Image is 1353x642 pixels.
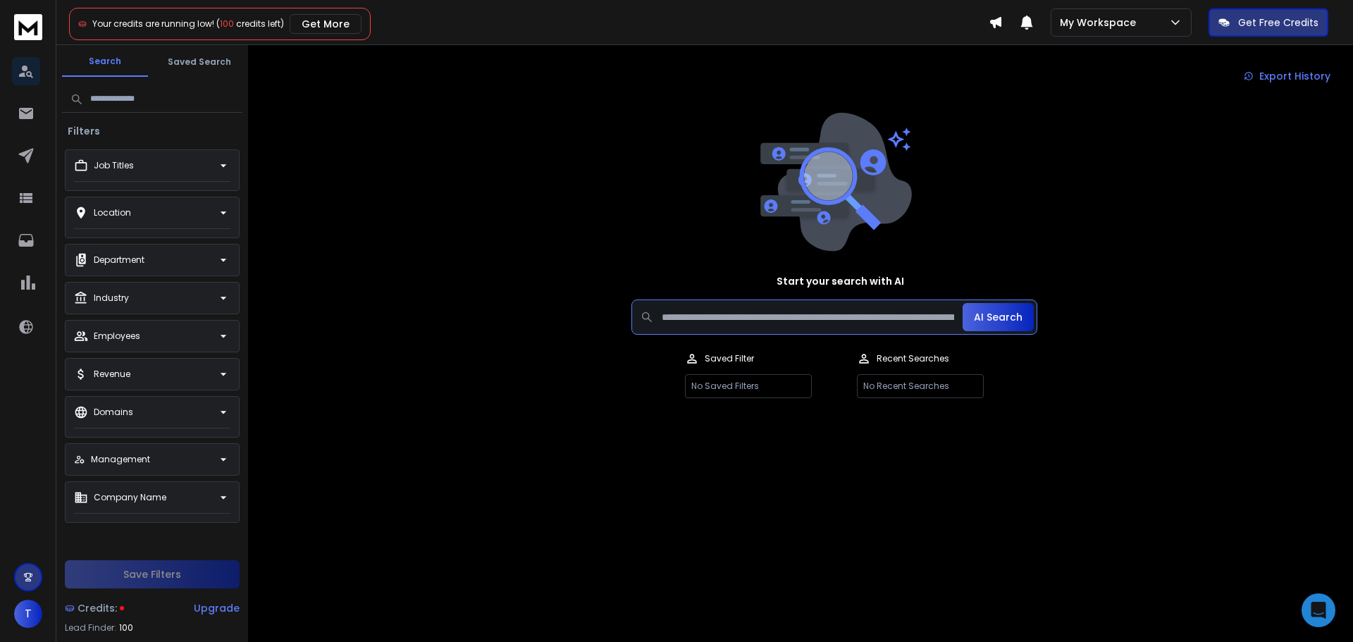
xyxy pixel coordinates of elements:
p: Company Name [94,492,166,503]
div: Open Intercom Messenger [1302,593,1335,627]
button: T [14,600,42,628]
button: Get Free Credits [1209,8,1328,37]
p: Location [94,207,131,218]
p: Domains [94,407,133,418]
a: Credits:Upgrade [65,594,240,622]
button: Search [62,47,148,77]
p: No Recent Searches [857,374,984,398]
h1: Start your search with AI [777,274,904,288]
h3: Filters [62,124,106,138]
p: Saved Filter [705,353,754,364]
p: Job Titles [94,160,134,171]
p: Get Free Credits [1238,16,1318,30]
p: My Workspace [1060,16,1142,30]
p: Management [91,454,150,465]
span: 100 [119,622,133,634]
span: Your credits are running low! [92,18,214,30]
img: image [757,113,912,252]
img: logo [14,14,42,40]
div: Upgrade [194,601,240,615]
p: No Saved Filters [685,374,812,398]
p: Revenue [94,369,130,380]
button: Get More [290,14,362,34]
a: Export History [1232,62,1342,90]
p: Employees [94,331,140,342]
span: 100 [220,18,234,30]
p: Lead Finder: [65,622,116,634]
p: Industry [94,292,129,304]
p: Department [94,254,144,266]
button: Saved Search [156,48,242,76]
button: AI Search [963,303,1034,331]
span: Credits: [78,601,117,615]
span: ( credits left) [216,18,284,30]
p: Recent Searches [877,353,949,364]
